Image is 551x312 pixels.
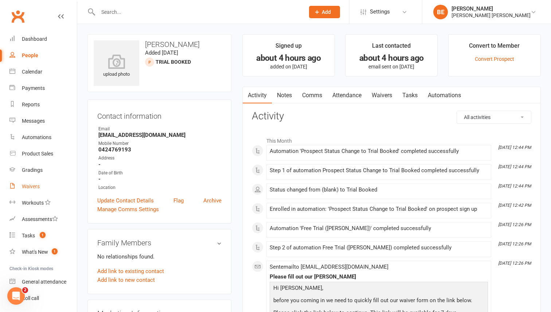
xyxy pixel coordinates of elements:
div: Mobile Number [98,140,222,147]
div: Messages [22,118,45,124]
div: Waivers [22,183,40,189]
strong: - [98,161,222,168]
a: Payments [9,80,77,96]
i: [DATE] 12:26 PM [498,241,531,246]
div: General attendance [22,279,66,285]
div: Date of Birth [98,170,222,177]
p: No relationships found. [97,252,222,261]
div: Email [98,126,222,133]
a: Automations [423,87,466,104]
a: Archive [203,196,222,205]
a: Flag [173,196,184,205]
a: Waivers [9,178,77,195]
a: Manage Comms Settings [97,205,159,214]
a: Workouts [9,195,77,211]
div: [PERSON_NAME] [452,5,531,12]
a: Roll call [9,290,77,307]
div: Payments [22,85,45,91]
span: Trial Booked [156,59,191,65]
div: Last contacted [372,41,411,54]
i: [DATE] 12:44 PM [498,145,531,150]
div: Assessments [22,216,58,222]
strong: - [98,176,222,182]
a: Tasks [397,87,423,104]
div: People [22,52,38,58]
a: Dashboard [9,31,77,47]
span: 2 [22,287,28,293]
i: [DATE] 12:26 PM [498,261,531,266]
i: [DATE] 12:42 PM [498,203,531,208]
div: Gradings [22,167,43,173]
div: about 4 hours ago [352,54,431,62]
iframe: Intercom live chat [7,287,25,305]
a: What's New1 [9,244,77,260]
div: Automation 'Free Trial ([PERSON_NAME])' completed successfully [270,225,488,232]
div: What's New [22,249,48,255]
div: Roll call [22,295,39,301]
a: Tasks 1 [9,228,77,244]
div: Tasks [22,233,35,238]
a: Messages [9,113,77,129]
div: Dashboard [22,36,47,42]
a: Attendance [327,87,367,104]
h3: Contact information [97,109,222,120]
div: Automations [22,134,51,140]
h3: Family Members [97,239,222,247]
div: Please fill out our [PERSON_NAME] [270,274,488,280]
a: Reports [9,96,77,113]
a: Automations [9,129,77,146]
a: Add link to new contact [97,276,155,284]
div: Step 2 of automation Free Trial ([PERSON_NAME]) completed successfully [270,245,488,251]
div: Automation 'Prospect Status Change to Trial Booked' completed successfully [270,148,488,154]
a: Waivers [367,87,397,104]
div: Workouts [22,200,44,206]
input: Search... [96,7,300,17]
a: Clubworx [9,7,27,25]
span: 1 [40,232,46,238]
p: before you coming in we need to quickly fill out our waiver form on the link below. [271,296,486,307]
div: Enrolled in automation: 'Prospect Status Change to Trial Booked' on prospect sign up [270,206,488,212]
span: Sent email to [EMAIL_ADDRESS][DOMAIN_NAME] [270,264,388,270]
a: Assessments [9,211,77,228]
div: Signed up [275,41,302,54]
span: 1 [52,248,58,254]
a: Add link to existing contact [97,267,164,276]
h3: Activity [252,111,531,122]
strong: [EMAIL_ADDRESS][DOMAIN_NAME] [98,132,222,138]
li: This Month [252,133,531,145]
div: Convert to Member [469,41,520,54]
time: Added [DATE] [145,50,178,56]
a: Comms [297,87,327,104]
div: [PERSON_NAME] [PERSON_NAME] [452,12,531,19]
button: Add [309,6,340,18]
div: about 4 hours ago [249,54,328,62]
i: [DATE] 12:44 PM [498,164,531,169]
p: Hi [PERSON_NAME], [271,284,486,294]
a: Convert Prospect [475,56,514,62]
p: email sent on [DATE] [352,64,431,70]
a: Update Contact Details [97,196,154,205]
a: Notes [272,87,297,104]
strong: 0424769193 [98,146,222,153]
a: Gradings [9,162,77,178]
span: Settings [370,4,390,20]
p: added on [DATE] [249,64,328,70]
div: Address [98,155,222,162]
a: People [9,47,77,64]
div: Reports [22,102,40,107]
i: [DATE] 12:44 PM [498,183,531,189]
i: [DATE] 12:26 PM [498,222,531,227]
div: Product Sales [22,151,53,157]
div: Step 1 of automation Prospect Status Change to Trial Booked completed successfully [270,167,488,174]
a: General attendance kiosk mode [9,274,77,290]
div: upload photo [94,54,139,78]
div: Status changed from (blank) to Trial Booked [270,187,488,193]
a: Product Sales [9,146,77,162]
div: BE [433,5,448,19]
span: Add [322,9,331,15]
a: Calendar [9,64,77,80]
div: Calendar [22,69,42,75]
div: Location [98,184,222,191]
h3: [PERSON_NAME] [94,40,225,48]
a: Activity [243,87,272,104]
